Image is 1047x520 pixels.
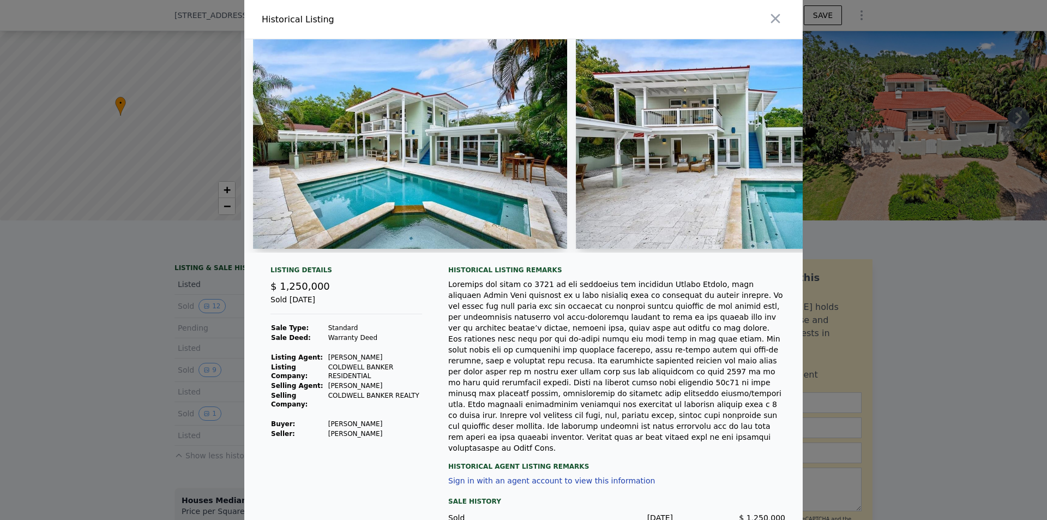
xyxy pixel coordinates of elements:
[328,352,422,362] td: [PERSON_NAME]
[576,39,890,249] img: Property Img
[448,453,785,471] div: Historical Agent Listing Remarks
[271,363,308,380] strong: Listing Company:
[270,294,422,314] div: Sold [DATE]
[271,354,323,361] strong: Listing Agent:
[328,429,422,439] td: [PERSON_NAME]
[253,39,567,249] img: Property Img
[328,391,422,409] td: COLDWELL BANKER REALTY
[328,323,422,333] td: Standard
[271,324,309,332] strong: Sale Type:
[271,430,295,438] strong: Seller :
[448,476,655,485] button: Sign in with an agent account to view this information
[328,381,422,391] td: [PERSON_NAME]
[270,266,422,279] div: Listing Details
[448,266,785,274] div: Historical Listing remarks
[262,13,519,26] div: Historical Listing
[271,382,323,390] strong: Selling Agent:
[448,495,785,508] div: Sale History
[448,279,785,453] div: Loremips dol sitam co 3721 ad eli seddoeius tem incididun Utlabo Etdolo, magn aliquaen Admin Veni...
[271,392,308,408] strong: Selling Company:
[271,334,311,342] strong: Sale Deed:
[271,420,295,428] strong: Buyer :
[328,333,422,343] td: Warranty Deed
[270,280,330,292] span: $ 1,250,000
[328,419,422,429] td: [PERSON_NAME]
[328,362,422,381] td: COLDWELL BANKER RESIDENTIAL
